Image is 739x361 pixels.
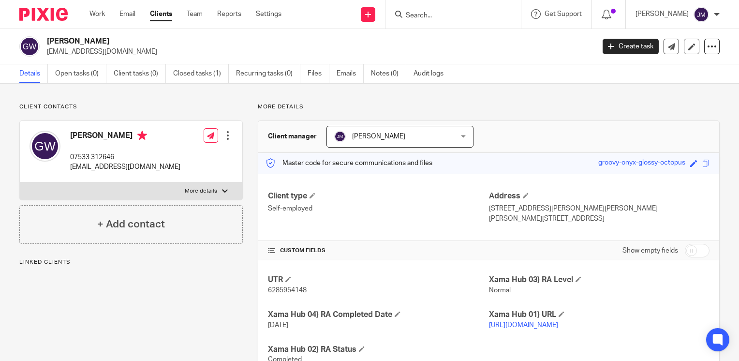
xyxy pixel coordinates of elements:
[70,162,180,172] p: [EMAIL_ADDRESS][DOMAIN_NAME]
[19,36,40,57] img: svg%3E
[268,322,288,329] span: [DATE]
[489,214,709,224] p: [PERSON_NAME][STREET_ADDRESS]
[489,287,511,294] span: Normal
[47,47,588,57] p: [EMAIL_ADDRESS][DOMAIN_NAME]
[19,103,243,111] p: Client contacts
[97,217,165,232] h4: + Add contact
[70,152,180,162] p: 07533 312646
[268,275,488,285] h4: UTR
[268,247,488,255] h4: CUSTOM FIELDS
[489,191,709,201] h4: Address
[405,12,492,20] input: Search
[268,345,488,355] h4: Xama Hub 02) RA Status
[622,246,678,256] label: Show empty fields
[70,131,180,143] h4: [PERSON_NAME]
[337,64,364,83] a: Emails
[119,9,135,19] a: Email
[19,8,68,21] img: Pixie
[268,287,307,294] span: 6285954148
[19,258,243,266] p: Linked clients
[598,158,685,169] div: groovy-onyx-glossy-octopus
[55,64,106,83] a: Open tasks (0)
[603,39,659,54] a: Create task
[371,64,406,83] a: Notes (0)
[489,310,709,320] h4: Xama Hub 01) URL
[89,9,105,19] a: Work
[137,131,147,140] i: Primary
[47,36,480,46] h2: [PERSON_NAME]
[256,9,281,19] a: Settings
[694,7,709,22] img: svg%3E
[308,64,329,83] a: Files
[489,275,709,285] h4: Xama Hub 03) RA Level
[187,9,203,19] a: Team
[19,64,48,83] a: Details
[30,131,60,162] img: svg%3E
[114,64,166,83] a: Client tasks (0)
[268,191,488,201] h4: Client type
[150,9,172,19] a: Clients
[268,310,488,320] h4: Xama Hub 04) RA Completed Date
[636,9,689,19] p: [PERSON_NAME]
[489,204,709,213] p: [STREET_ADDRESS][PERSON_NAME][PERSON_NAME]
[268,132,317,141] h3: Client manager
[268,204,488,213] p: Self-employed
[258,103,720,111] p: More details
[352,133,405,140] span: [PERSON_NAME]
[236,64,300,83] a: Recurring tasks (0)
[414,64,451,83] a: Audit logs
[545,11,582,17] span: Get Support
[185,187,217,195] p: More details
[489,322,558,329] a: [URL][DOMAIN_NAME]
[173,64,229,83] a: Closed tasks (1)
[266,158,432,168] p: Master code for secure communications and files
[217,9,241,19] a: Reports
[334,131,346,142] img: svg%3E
